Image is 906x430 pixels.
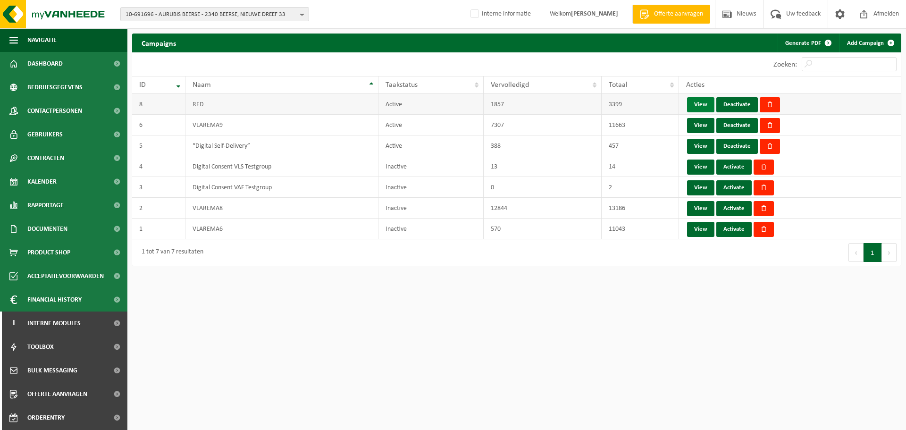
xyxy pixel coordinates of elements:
a: View [687,160,714,175]
strong: [PERSON_NAME] [571,10,618,17]
a: View [687,201,714,216]
td: 11043 [602,219,679,239]
a: Activate [716,160,752,175]
span: Naam [193,81,211,89]
td: 8 [132,94,185,115]
label: Zoeken: [773,61,797,68]
a: Deactivate [716,97,758,112]
span: Kalender [27,170,57,194]
span: Dashboard [27,52,63,76]
td: Inactive [378,198,484,219]
a: View [687,139,714,154]
td: VLAREMA9 [185,115,378,135]
span: I [9,312,18,335]
span: Product Shop [27,241,70,264]
button: 1 [864,243,882,262]
a: Deactivate [716,139,758,154]
span: Toolbox [27,335,54,359]
td: 2 [602,177,679,198]
span: Vervolledigd [491,81,529,89]
td: Inactive [378,219,484,239]
span: Acties [686,81,705,89]
td: Digital Consent VAF Testgroup [185,177,378,198]
td: VLAREMA6 [185,219,378,239]
td: 5 [132,135,185,156]
span: Interne modules [27,312,81,335]
a: Generate PDF [778,34,838,52]
h2: Campaigns [132,34,185,52]
span: Documenten [27,217,67,241]
span: Bulk Messaging [27,359,77,382]
button: Next [882,243,897,262]
td: 11663 [602,115,679,135]
td: 570 [484,219,602,239]
a: Add Campaign [839,34,900,52]
span: Rapportage [27,194,64,217]
a: View [687,118,714,133]
td: Active [378,135,484,156]
span: Taakstatus [386,81,418,89]
span: Contracten [27,146,64,170]
td: Inactive [378,156,484,177]
td: 13 [484,156,602,177]
td: VLAREMA8 [185,198,378,219]
td: 7307 [484,115,602,135]
a: Activate [716,201,752,216]
td: 388 [484,135,602,156]
td: Digital Consent VLS Testgroup [185,156,378,177]
span: 10-691696 - AURUBIS BEERSE - 2340 BEERSE, NIEUWE DREEF 33 [126,8,296,22]
td: 14 [602,156,679,177]
span: Totaal [609,81,628,89]
td: 2 [132,198,185,219]
span: Offerte aanvragen [27,382,87,406]
a: Offerte aanvragen [632,5,710,24]
button: Previous [848,243,864,262]
td: 3399 [602,94,679,115]
td: Active [378,94,484,115]
td: 3 [132,177,185,198]
span: Orderentry Goedkeuring [27,406,107,430]
a: Deactivate [716,118,758,133]
button: 10-691696 - AURUBIS BEERSE - 2340 BEERSE, NIEUWE DREEF 33 [120,7,309,21]
td: 13186 [602,198,679,219]
td: Inactive [378,177,484,198]
span: Financial History [27,288,82,312]
span: Contactpersonen [27,99,82,123]
a: View [687,180,714,195]
span: Bedrijfsgegevens [27,76,83,99]
span: Navigatie [27,28,57,52]
span: Offerte aanvragen [652,9,705,19]
td: “Digital Self-Delivery” [185,135,378,156]
a: Activate [716,180,752,195]
td: RED [185,94,378,115]
a: View [687,97,714,112]
td: 457 [602,135,679,156]
td: 0 [484,177,602,198]
a: Activate [716,222,752,237]
a: View [687,222,714,237]
td: 12844 [484,198,602,219]
div: 1 tot 7 van 7 resultaten [137,244,203,261]
span: Acceptatievoorwaarden [27,264,104,288]
td: Active [378,115,484,135]
span: ID [139,81,146,89]
label: Interne informatie [469,7,531,21]
td: 1 [132,219,185,239]
td: 4 [132,156,185,177]
span: Gebruikers [27,123,63,146]
td: 1857 [484,94,602,115]
td: 6 [132,115,185,135]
